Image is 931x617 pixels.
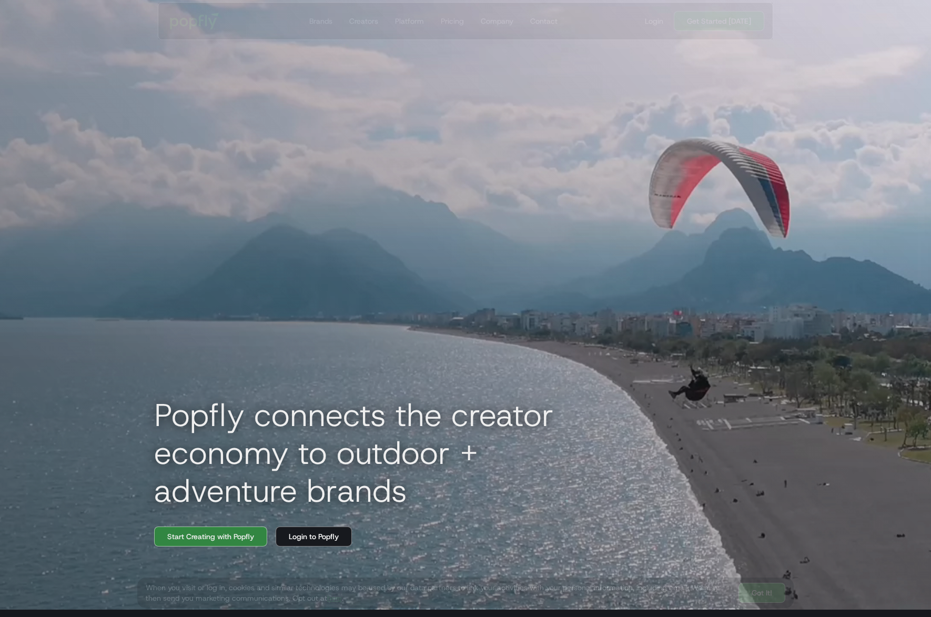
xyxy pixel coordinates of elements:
[327,593,342,603] a: here
[441,16,464,26] div: Pricing
[674,11,764,31] a: Get Started [DATE]
[437,3,468,39] a: Pricing
[345,3,382,39] a: Creators
[305,3,337,39] a: Brands
[477,3,518,39] a: Company
[738,583,785,603] a: Got It!
[391,3,428,39] a: Platform
[395,16,424,26] div: Platform
[154,527,267,547] a: Start Creating with Popfly
[146,396,619,510] h1: Popfly connects the creator economy to outdoor + adventure brands
[163,5,230,37] a: home
[645,16,663,26] div: Login
[481,16,513,26] div: Company
[146,582,730,603] div: When you visit or log in, cookies and similar technologies may be used by our data partners to li...
[641,16,667,26] a: Login
[276,527,352,547] a: Login to Popfly
[530,16,558,26] div: Contact
[309,16,332,26] div: Brands
[349,16,378,26] div: Creators
[526,3,562,39] a: Contact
